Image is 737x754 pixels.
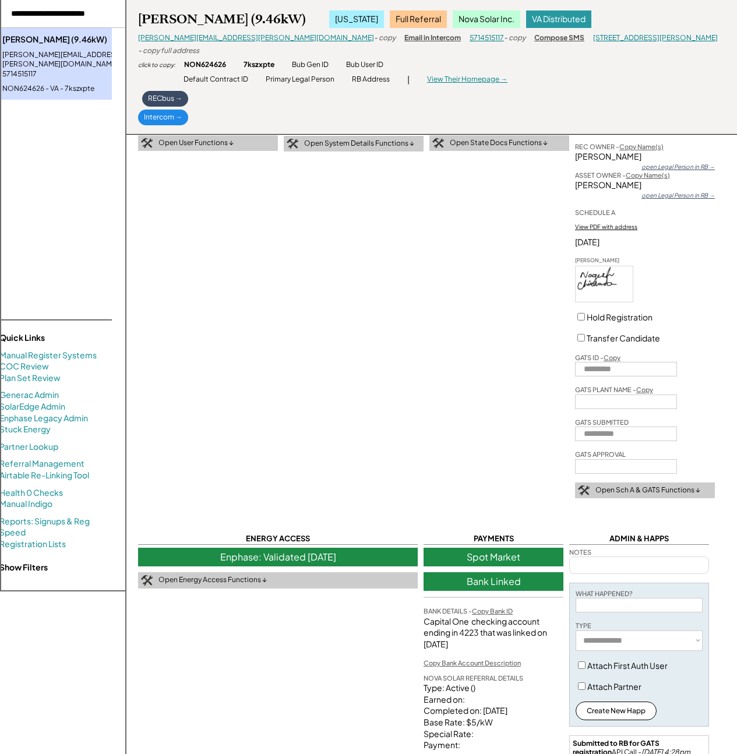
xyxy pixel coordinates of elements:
div: VA Distributed [526,10,591,28]
div: [PERSON_NAME][EMAIL_ADDRESS][PERSON_NAME][DOMAIN_NAME] - 5714515117 [2,50,145,79]
div: NON624626 [184,60,226,70]
div: TYPE [576,621,591,630]
img: akAAAAGSURBVAMARRpeZRL5AMoAAAAASUVORK5CYII= [576,266,633,302]
div: [US_STATE] [329,10,384,28]
u: Copy Bank ID [472,607,513,615]
div: Email in Intercom [404,33,461,43]
div: Type: Active () Earned on: Completed on: [DATE] Base Rate: $5/kW Special Rate: Payment: [424,682,563,751]
div: - copy [374,33,396,43]
img: tool-icon.png [141,138,153,149]
div: - copy full address [138,46,199,56]
div: NOTES [569,548,591,556]
u: Copy [636,386,653,393]
div: GATS SUBMITTED [575,418,629,427]
div: [PERSON_NAME] (9.46kW) [2,34,145,45]
button: Create New Happ [576,702,657,720]
img: tool-icon.png [578,485,590,496]
div: Bub User ID [346,60,383,70]
div: Bank Linked [424,572,563,591]
u: Copy Name(s) [619,143,664,150]
div: open Legal Person in RB → [641,163,715,171]
u: Copy [604,354,620,361]
div: Default Contract ID [184,75,248,84]
div: RECbus → [142,91,188,107]
div: GATS ID - [575,353,620,362]
div: NOVA SOLAR REFERRAL DETAILS [424,674,523,682]
div: Spot Market [424,548,563,566]
div: WHAT HAPPENED? [576,589,633,598]
div: Capital One checking account ending in 4223 that was linked on [DATE] [424,616,563,650]
label: Transfer Candidate [587,333,660,343]
div: PAYMENTS [424,533,563,544]
div: Open Sch A & GATS Functions ↓ [595,485,700,495]
div: ASSET OWNER - [575,171,670,179]
div: Bub Gen ID [292,60,329,70]
div: Nova Solar Inc. [453,10,520,28]
img: tool-icon.png [287,139,298,149]
div: SCHEDULE A [575,208,615,217]
div: RB Address [352,75,390,84]
div: BANK DETAILS - [424,607,513,615]
div: 7kszxpte [244,60,274,70]
div: [PERSON_NAME] [575,179,715,191]
a: [PERSON_NAME][EMAIL_ADDRESS][PERSON_NAME][DOMAIN_NAME] [138,33,374,42]
div: Copy Bank Account Description [424,658,521,667]
div: Primary Legal Person [266,75,334,84]
label: Attach First Auth User [587,660,668,671]
div: NON624626 - VA - 7kszxpte [2,84,145,94]
div: ENERGY ACCESS [138,533,418,544]
div: View PDF with address [575,223,637,231]
div: [PERSON_NAME] [575,257,633,265]
div: GATS APPROVAL [575,450,626,459]
u: Copy Name(s) [626,171,670,179]
div: click to copy: [138,61,175,69]
div: Full Referral [390,10,447,28]
div: Open User Functions ↓ [158,138,234,148]
div: GATS PLANT NAME - [575,385,653,394]
div: View Their Homepage → [427,75,507,84]
div: Open System Details Functions ↓ [304,139,414,149]
div: ADMIN & HAPPS [569,533,709,544]
div: Intercom → [138,110,188,125]
div: Compose SMS [534,33,584,43]
div: | [407,74,410,86]
label: Attach Partner [587,681,641,692]
a: 5714515117 [470,33,504,42]
div: open Legal Person in RB → [641,191,715,199]
img: tool-icon.png [432,138,444,149]
div: [DATE] [575,237,715,248]
div: Enphase: Validated [DATE] [138,548,418,566]
div: Open Energy Access Functions ↓ [158,575,267,585]
div: [PERSON_NAME] [575,151,715,163]
div: [PERSON_NAME] (9.46kW) [138,11,306,27]
div: Open State Docs Functions ↓ [450,138,548,148]
label: Hold Registration [587,312,653,322]
img: tool-icon.png [141,575,153,586]
div: REC OWNER - [575,142,664,151]
a: [STREET_ADDRESS][PERSON_NAME] [593,33,718,42]
div: - copy [504,33,526,43]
